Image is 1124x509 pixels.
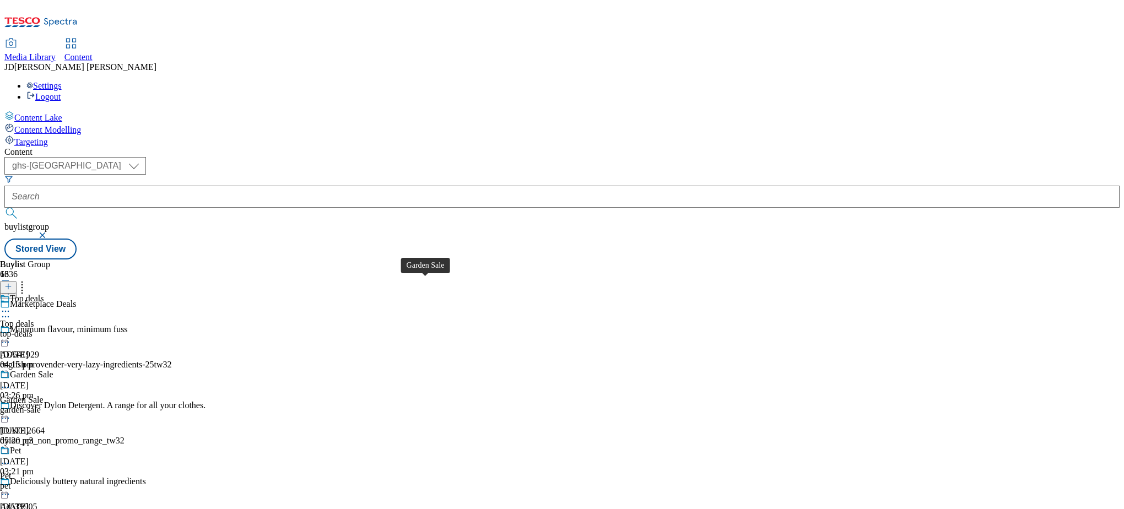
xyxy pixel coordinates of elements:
[14,125,81,134] span: Content Modelling
[14,113,62,122] span: Content Lake
[4,62,14,72] span: JD
[14,137,48,147] span: Targeting
[64,39,93,62] a: Content
[10,370,53,380] div: Garden Sale
[10,476,146,486] div: Deliciously buttery natural ingredients
[4,175,13,183] svg: Search Filters
[4,111,1120,123] a: Content Lake
[4,239,77,259] button: Stored View
[4,186,1120,208] input: Search
[14,62,156,72] span: [PERSON_NAME] [PERSON_NAME]
[4,222,49,231] span: buylistgroup
[10,294,44,304] div: Top deals
[26,92,61,101] a: Logout
[64,52,93,62] span: Content
[4,135,1120,147] a: Targeting
[4,123,1120,135] a: Content Modelling
[10,446,21,456] div: Pet
[26,81,62,90] a: Settings
[4,52,56,62] span: Media Library
[10,400,206,410] div: Discover Dylon Detergent. A range for all your clothes.
[4,39,56,62] a: Media Library
[4,147,1120,157] div: Content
